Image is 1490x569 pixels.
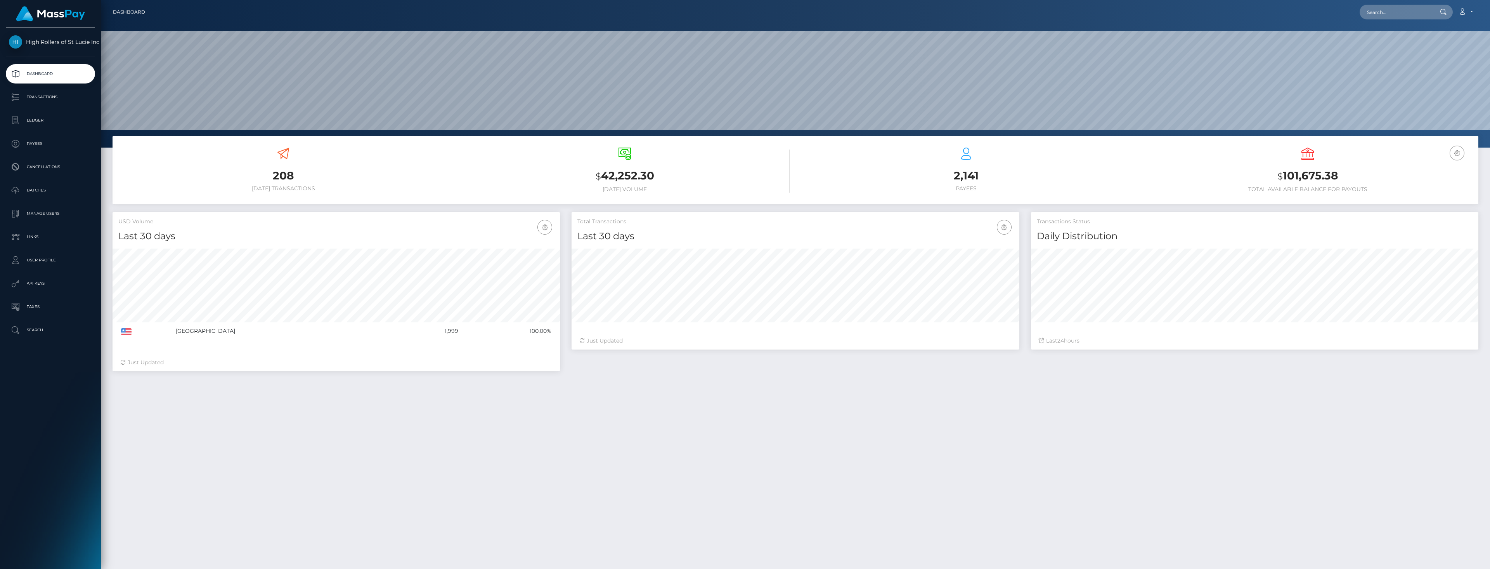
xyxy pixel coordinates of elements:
td: 1,999 [396,322,461,340]
td: 100.00% [461,322,554,340]
h5: USD Volume [118,218,554,226]
p: Batches [9,184,92,196]
h6: [DATE] Volume [460,186,790,193]
a: Taxes [6,297,95,317]
a: Batches [6,181,95,200]
h6: [DATE] Transactions [118,185,448,192]
div: Just Updated [579,337,1011,345]
h4: Last 30 days [577,230,1013,243]
p: Manage Users [9,208,92,219]
td: [GEOGRAPHIC_DATA] [173,322,396,340]
h5: Total Transactions [577,218,1013,226]
a: Transactions [6,87,95,107]
p: User Profile [9,254,92,266]
h3: 208 [118,168,448,183]
h3: 101,675.38 [1143,168,1473,184]
span: High Rollers of St Lucie Inc [6,38,95,45]
input: Search... [1360,5,1433,19]
p: API Keys [9,278,92,289]
a: Payees [6,134,95,153]
p: Ledger [9,115,92,126]
h6: Total Available Balance for Payouts [1143,186,1473,193]
p: Cancellations [9,161,92,173]
a: Search [6,320,95,340]
a: Manage Users [6,204,95,223]
img: US.png [121,328,132,335]
small: $ [596,171,601,182]
p: Transactions [9,91,92,103]
h3: 2,141 [801,168,1131,183]
div: Last hours [1039,337,1471,345]
a: Dashboard [113,4,145,20]
a: Cancellations [6,157,95,177]
h4: Daily Distribution [1037,230,1473,243]
h6: Payees [801,185,1131,192]
p: Dashboard [9,68,92,80]
h4: Last 30 days [118,230,554,243]
a: Links [6,227,95,247]
p: Links [9,231,92,243]
img: MassPay Logo [16,6,85,21]
span: 24 [1057,337,1064,344]
h5: Transactions Status [1037,218,1473,226]
p: Payees [9,138,92,150]
a: Ledger [6,111,95,130]
a: User Profile [6,251,95,270]
p: Taxes [9,301,92,313]
p: Search [9,324,92,336]
h3: 42,252.30 [460,168,790,184]
small: $ [1277,171,1283,182]
a: Dashboard [6,64,95,84]
a: API Keys [6,274,95,293]
div: Just Updated [120,358,552,367]
img: High Rollers of St Lucie Inc [9,35,22,49]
